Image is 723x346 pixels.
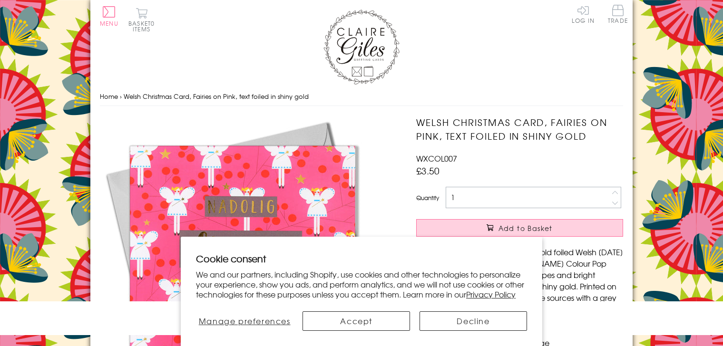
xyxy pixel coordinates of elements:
[416,153,457,164] span: WXCOL007
[133,19,155,33] span: 0 items
[303,311,410,331] button: Accept
[416,219,623,237] button: Add to Basket
[420,311,527,331] button: Decline
[416,115,623,143] h1: Welsh Christmas Card, Fairies on Pink, text foiled in shiny gold
[124,92,309,101] span: Welsh Christmas Card, Fairies on Pink, text foiled in shiny gold
[100,87,623,106] nav: breadcrumbs
[323,10,400,85] img: Claire Giles Greetings Cards
[199,315,291,327] span: Manage preferences
[120,92,122,101] span: ›
[100,6,118,26] button: Menu
[572,5,595,23] a: Log In
[128,8,155,32] button: Basket0 items
[100,92,118,101] a: Home
[416,193,439,202] label: Quantity
[196,252,527,265] h2: Cookie consent
[466,288,516,300] a: Privacy Policy
[196,311,293,331] button: Manage preferences
[608,5,628,23] span: Trade
[608,5,628,25] a: Trade
[196,269,527,299] p: We and our partners, including Shopify, use cookies and other technologies to personalize your ex...
[416,164,440,177] span: £3.50
[498,223,553,233] span: Add to Basket
[100,19,118,28] span: Menu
